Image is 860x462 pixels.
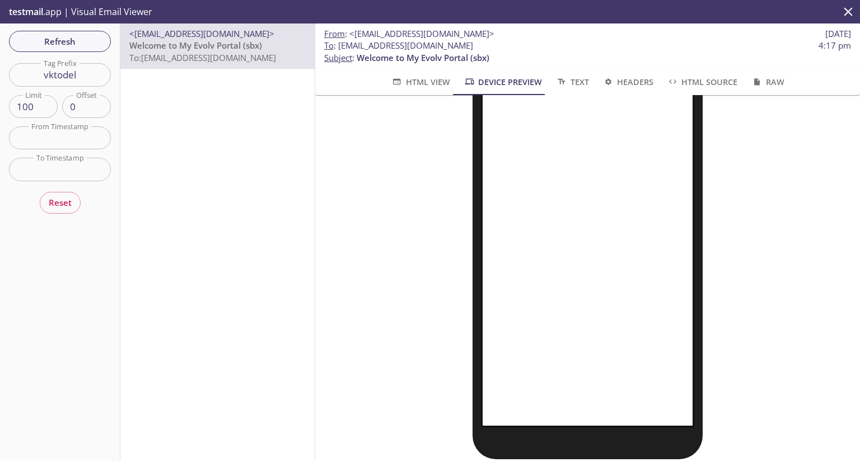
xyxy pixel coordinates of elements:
span: testmail [9,6,43,18]
span: From [324,28,345,39]
span: To [324,40,334,51]
span: <[EMAIL_ADDRESS][DOMAIN_NAME]> [129,28,274,39]
nav: emails [120,23,315,69]
span: [DATE] [825,28,851,40]
span: Welcome to My Evolv Portal (sbx) [357,52,489,63]
span: HTML View [391,75,450,89]
span: : [324,28,494,40]
span: 4:17 pm [819,40,851,51]
span: Refresh [18,34,102,49]
div: <[EMAIL_ADDRESS][DOMAIN_NAME]>Welcome to My Evolv Portal (sbx)To:[EMAIL_ADDRESS][DOMAIN_NAME] [120,23,315,68]
button: Reset [40,192,81,213]
span: Text [555,75,588,89]
span: To: [EMAIL_ADDRESS][DOMAIN_NAME] [129,52,276,63]
p: : [324,40,851,64]
span: Headers [602,75,653,89]
span: <[EMAIL_ADDRESS][DOMAIN_NAME]> [349,28,494,39]
span: Subject [324,52,352,63]
span: : [EMAIL_ADDRESS][DOMAIN_NAME] [324,40,473,51]
span: Reset [49,195,72,210]
span: Device Preview [464,75,542,89]
span: HTML Source [667,75,737,89]
button: Refresh [9,31,111,52]
span: Welcome to My Evolv Portal (sbx) [129,40,262,51]
span: Raw [751,75,784,89]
